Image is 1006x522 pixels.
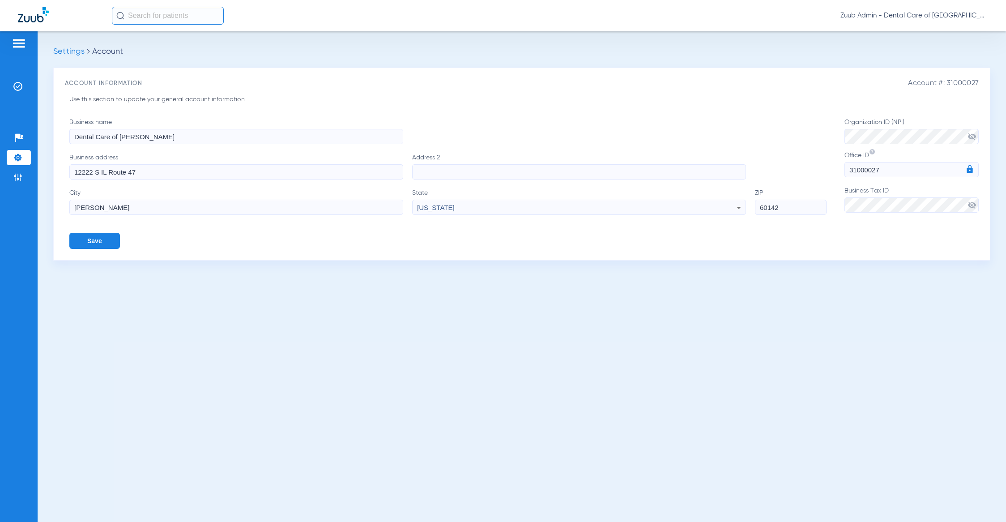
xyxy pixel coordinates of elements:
label: Business name [69,118,412,144]
input: Address 2 [412,164,746,180]
label: Organization ID (NPI) [844,118,979,144]
img: Search Icon [116,12,124,20]
label: Business address [69,153,412,180]
img: help-small-gray.svg [869,149,875,155]
label: Address 2 [412,153,755,180]
h3: Account Information [65,79,979,88]
button: Save [69,233,120,249]
span: visibility_off [968,132,976,141]
span: Account [92,47,123,56]
span: Settings [53,47,85,56]
span: [US_STATE] [417,204,455,211]
img: lock-blue.svg [965,165,974,174]
img: hamburger-icon [12,38,26,49]
input: City [69,200,403,215]
img: Zuub Logo [18,7,49,22]
span: visibility_off [968,201,976,210]
span: Office ID [844,152,869,158]
span: Account #: 31000027 [908,79,979,88]
input: Organization ID (NPI)visibility_off [844,129,979,144]
label: State [412,188,755,215]
input: ZIP [755,200,827,215]
label: City [69,188,412,215]
span: Zuub Admin - Dental Care of [GEOGRAPHIC_DATA] [840,11,988,20]
input: Office ID [844,162,979,177]
input: Business name [69,129,403,144]
label: ZIP [755,188,827,215]
input: Business address [69,164,403,180]
input: Business Tax IDvisibility_off [844,197,979,213]
p: Use this section to update your general account information. [69,95,570,104]
input: Search for patients [112,7,224,25]
label: Business Tax ID [844,186,979,213]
